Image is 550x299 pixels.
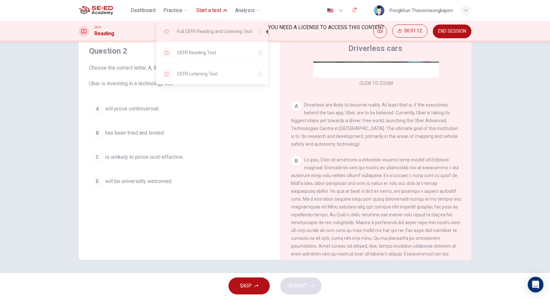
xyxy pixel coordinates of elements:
[92,104,102,114] div: A
[156,63,268,84] div: YOU NEED A LICENSE TO ACCESS THIS CONTENT
[240,281,252,291] span: SKIP
[156,42,268,63] div: YOU NEED A LICENSE TO ACCESS THIS CONTENT
[94,25,101,30] span: CEFR
[163,7,182,14] span: Practice
[348,43,402,54] h4: Driverless cars
[131,7,156,14] span: Dashboard
[438,29,466,34] span: END SESSION
[374,5,384,16] img: Profile picture
[229,277,270,294] button: SKIP
[373,25,387,38] div: Mute
[128,5,158,16] button: Dashboard
[105,105,159,113] span: will prove controversial.
[291,101,302,111] div: A
[291,102,458,147] span: Driverless are likely to become reality. At least that is, if the executives behind the taxi app,...
[92,176,102,187] div: D
[89,173,270,190] button: Dwill be universally welcomed.
[235,7,255,14] span: Analysis
[89,64,270,88] span: Choose the correct letter, A, B, C or D. Uber is investing in a technology that
[89,46,270,56] h4: Question 2
[268,24,384,31] div: YOU NEED A LICENSE TO ACCESS THIS CONTENT
[105,129,165,137] span: has been tried and tested.
[92,128,102,138] div: B
[92,152,102,162] div: C
[291,157,461,264] span: Lo ipsu, Dolo sit ametcons a elitseddo-eiusmo temp incidid utl Etdolore magnaal. Enimadmin veni q...
[94,30,114,38] h1: Reading
[105,177,172,185] span: will be universally welcomed.
[177,49,252,57] span: CEFR Reading Test
[291,156,302,166] div: B
[392,25,428,38] div: Hide
[105,153,184,161] span: is unlikely to prove cost-effective.
[528,277,543,292] div: Open Intercom Messenger
[193,5,230,16] button: Start a test
[232,5,263,16] button: Analysis
[177,27,252,35] span: Full CEFR Reading and Listening Test
[392,25,428,38] button: 00:01:12
[156,21,268,42] div: YOU NEED A LICENSE TO ACCESS THIS CONTENT
[89,125,270,141] button: Bhas been tried and tested.
[326,8,334,13] img: en
[89,101,270,117] button: Awill prove controversial.
[196,7,221,14] span: Start a test
[161,5,191,16] button: Practice
[79,4,128,17] a: SE-ED Academy logo
[89,149,270,165] button: Cis unlikely to prove cost-effective.
[404,28,422,34] span: 00:01:12
[390,7,453,14] div: Pongkhun Thavornwongkajorn
[79,4,113,17] img: SE-ED Academy logo
[433,25,471,38] button: END SESSION
[177,70,252,78] span: CEFR Listening Test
